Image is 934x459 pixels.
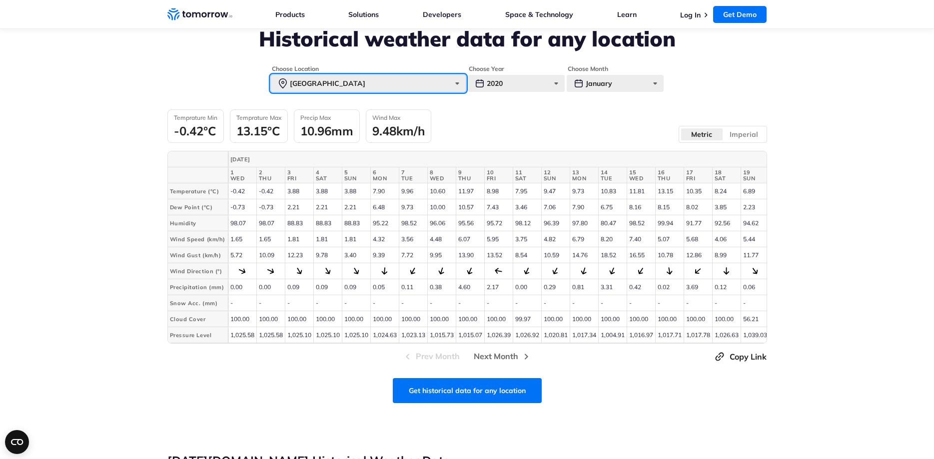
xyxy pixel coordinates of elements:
span: 2 [259,169,283,175]
th: Precipitation (mm) [168,279,228,295]
a: Developers [423,10,461,19]
div: 208.59° [550,266,560,276]
td: 10.83 [598,183,627,199]
td: 98.07 [228,215,256,231]
td: 0.81 [570,279,598,295]
td: 7.43 [484,199,513,215]
td: 6.48 [370,199,399,215]
h2: Historical weather data for any location [167,27,767,51]
td: 98.52 [399,215,427,231]
td: 98.52 [627,215,655,231]
span: MON [373,175,397,181]
td: 11.77 [741,247,769,263]
td: 5.95 [484,231,513,247]
span: 15 [629,169,653,175]
td: 8.02 [684,199,712,215]
td: 8.24 [712,183,741,199]
td: - [313,295,342,311]
th: Temperature (°C) [168,183,228,199]
td: 1,015.73 [427,327,456,343]
td: 100.00 [256,311,285,327]
td: 9.78 [313,247,342,263]
div: 10.96mm [300,123,353,138]
td: 5.72 [228,247,256,263]
td: 0.09 [313,279,342,295]
span: THU [458,175,482,181]
td: 9.39 [370,247,399,263]
td: 9.73 [399,199,427,215]
td: 1.81 [313,231,342,247]
td: 100.00 [570,311,598,327]
td: 8.16 [627,199,655,215]
span: 17 [686,169,710,175]
div: 208.9° [408,266,418,276]
div: 180.63° [723,267,730,275]
div: 13.15°C [236,123,281,138]
th: Wind Gust (km/h) [168,247,228,263]
td: 13.90 [456,247,484,263]
td: 0.05 [370,279,399,295]
td: 7.40 [627,231,655,247]
a: Products [275,10,305,19]
td: 91.77 [684,215,712,231]
td: 3.69 [684,279,712,295]
td: 5.68 [684,231,712,247]
span: 14 [601,169,625,175]
td: - [513,295,541,311]
td: 10.09 [256,247,285,263]
a: Space & Technology [505,10,573,19]
td: 1,023.13 [399,327,427,343]
td: 1,025.10 [342,327,370,343]
td: 1,025.10 [285,327,313,343]
td: 1.81 [342,231,370,247]
td: 100.00 [484,311,513,327]
td: 6.07 [456,231,484,247]
td: 97.80 [570,215,598,231]
td: 7.72 [399,247,427,263]
td: -0.42 [256,183,285,199]
td: 12.86 [684,247,712,263]
td: 100.00 [627,311,655,327]
td: 14.76 [570,247,598,263]
span: 3 [287,169,311,175]
td: 1,025.58 [256,327,285,343]
td: - [627,295,655,311]
span: Next Month [474,350,518,363]
span: WED [430,175,454,181]
td: 99.97 [513,311,541,327]
span: 16 [658,169,682,175]
td: 98.07 [256,215,285,231]
td: -0.42 [228,183,256,199]
td: 1,020.81 [541,327,570,343]
td: 13.15 [655,183,684,199]
td: 0.06 [741,279,769,295]
legend: Choose Year [468,65,505,73]
td: 2.21 [342,199,370,215]
div: 114.63° [237,266,247,276]
td: 1,017.71 [655,327,684,343]
td: 56.21 [741,311,769,327]
td: 3.46 [513,199,541,215]
h3: Temprature Min [174,114,217,121]
span: 9 [458,169,482,175]
span: MON [572,175,596,181]
a: Home link [167,7,232,22]
td: 1,026.92 [513,327,541,343]
td: 3.85 [712,199,741,215]
td: 3.75 [513,231,541,247]
td: 10.78 [655,247,684,263]
div: 202.28° [608,266,618,276]
td: 1,026.63 [712,327,741,343]
a: Get historical data for any location [393,378,542,403]
span: FRI [686,175,710,181]
td: 1,015.07 [456,327,484,343]
a: Learn [617,10,637,19]
legend: Choose Location [271,65,320,73]
span: THU [259,175,283,181]
th: Wind Direction (°) [168,263,228,279]
div: 170.87° [665,267,674,275]
label: Metric [681,128,723,141]
div: 114.63° [266,266,276,276]
td: - [399,295,427,311]
td: 1,025.58 [228,327,256,343]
